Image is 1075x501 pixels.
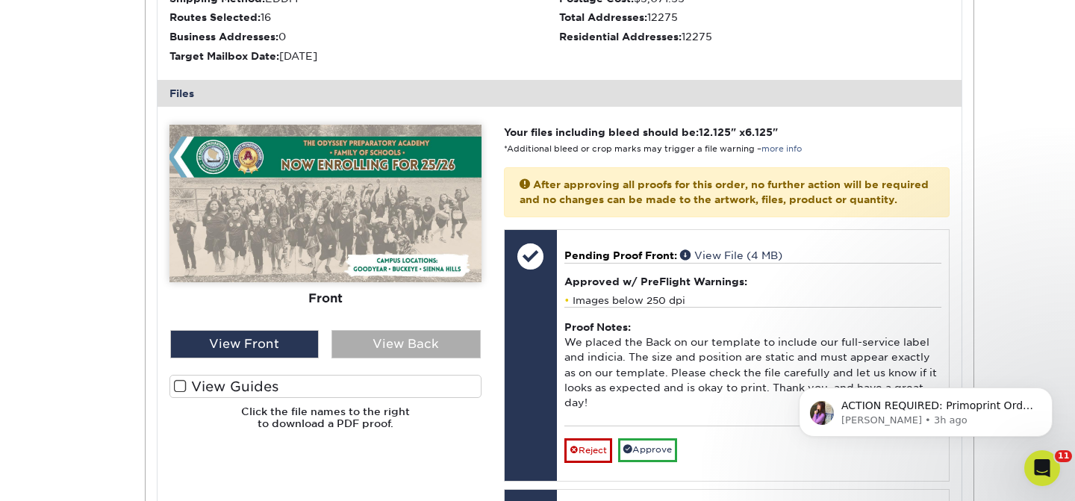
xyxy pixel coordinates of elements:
span: 6.125 [745,126,773,138]
div: Front [169,282,482,315]
strong: Total Addresses: [559,11,647,23]
span: 12.125 [699,126,731,138]
span: Pending Proof Front: [564,249,677,261]
a: more info [761,144,802,154]
strong: Your files including bleed should be: " x " [504,126,778,138]
li: Images below 250 dpi [564,294,941,307]
iframe: Intercom notifications message [776,356,1075,461]
strong: Target Mailbox Date: [169,50,279,62]
strong: Business Addresses: [169,31,278,43]
div: 16 [169,10,560,25]
div: [DATE] [169,49,560,63]
strong: Proof Notes: [564,321,631,333]
div: We placed the Back on our template to include our full-service label and indicia. The size and po... [564,307,941,426]
small: *Additional bleed or crop marks may trigger a file warning – [504,144,802,154]
a: Reject [564,438,612,462]
span: 11 [1055,450,1072,462]
strong: Routes Selected: [169,11,261,23]
h6: Click the file names to the right to download a PDF proof. [169,405,482,442]
div: View Back [331,330,481,358]
a: View File (4 MB) [680,249,782,261]
div: Files [158,80,962,107]
strong: After approving all proofs for this order, no further action will be required and no changes can ... [520,178,929,205]
label: View Guides [169,375,482,398]
strong: Residential Addresses: [559,31,682,43]
iframe: Intercom live chat [1024,450,1060,486]
div: 0 [169,29,560,44]
div: View Front [170,330,320,358]
div: 12275 [559,10,950,25]
a: Approve [618,438,677,461]
div: 12275 [559,29,950,44]
h4: Approved w/ PreFlight Warnings: [564,276,941,287]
